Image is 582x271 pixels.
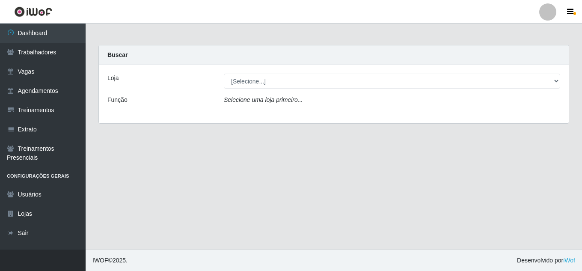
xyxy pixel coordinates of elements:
i: Selecione uma loja primeiro... [224,96,303,103]
img: CoreUI Logo [14,6,52,17]
span: © 2025 . [92,256,128,265]
label: Loja [107,74,119,83]
label: Função [107,95,128,104]
span: IWOF [92,257,108,264]
a: iWof [563,257,575,264]
span: Desenvolvido por [517,256,575,265]
strong: Buscar [107,51,128,58]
